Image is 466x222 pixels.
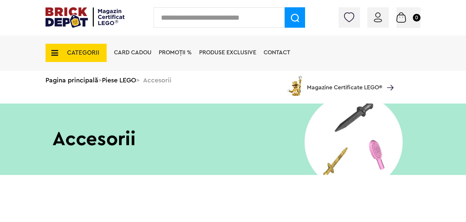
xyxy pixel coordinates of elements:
small: 0 [413,14,420,22]
a: PROMOȚII % [159,50,192,55]
a: Magazine Certificate LEGO® [382,75,394,81]
a: Produse exclusive [199,50,256,55]
span: Magazine Certificate LEGO® [307,74,382,91]
span: CATEGORII [67,50,99,56]
a: Contact [264,50,290,55]
a: Card Cadou [114,50,151,55]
